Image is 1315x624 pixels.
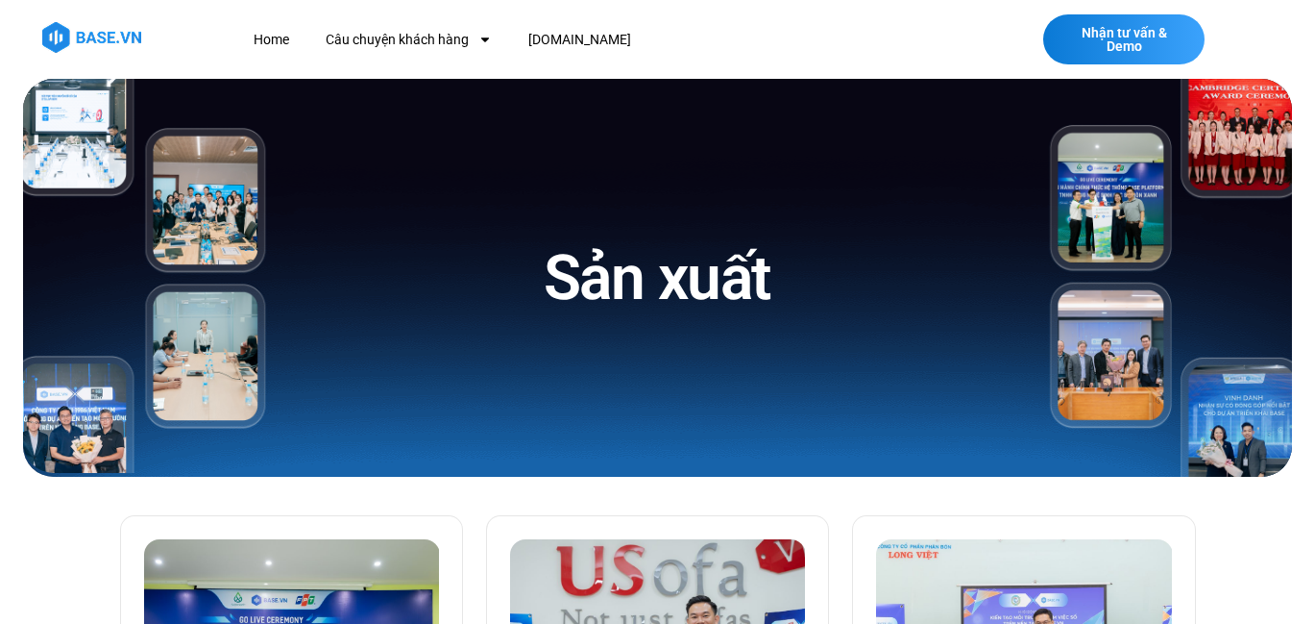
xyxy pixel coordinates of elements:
[1062,26,1185,53] span: Nhận tư vấn & Demo
[514,22,645,58] a: [DOMAIN_NAME]
[1043,14,1205,64] a: Nhận tư vấn & Demo
[239,22,938,58] nav: Menu
[544,238,771,318] h1: Sản xuất
[311,22,506,58] a: Câu chuyện khách hàng
[239,22,304,58] a: Home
